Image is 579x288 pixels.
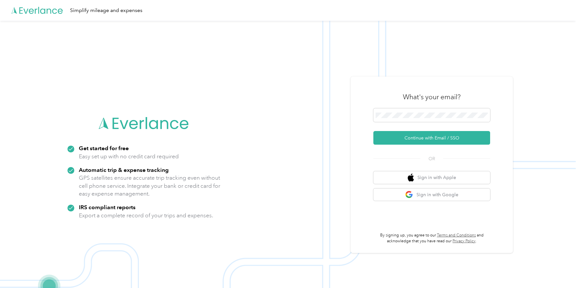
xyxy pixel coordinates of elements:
strong: IRS compliant reports [79,204,136,210]
a: Privacy Policy [452,239,476,244]
p: By signing up, you agree to our and acknowledge that you have read our . [373,233,490,244]
p: GPS satellites ensure accurate trip tracking even without cell phone service. Integrate your bank... [79,174,221,198]
button: Continue with Email / SSO [373,131,490,145]
img: apple logo [408,174,414,182]
button: google logoSign in with Google [373,188,490,201]
h3: What's your email? [403,92,461,102]
p: Export a complete record of your trips and expenses. [79,211,213,220]
strong: Automatic trip & expense tracking [79,166,169,173]
div: Simplify mileage and expenses [70,6,142,15]
img: google logo [405,191,413,199]
strong: Get started for free [79,145,129,151]
a: Terms and Conditions [437,233,476,238]
button: apple logoSign in with Apple [373,171,490,184]
p: Easy set up with no credit card required [79,152,179,161]
span: OR [420,155,443,162]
